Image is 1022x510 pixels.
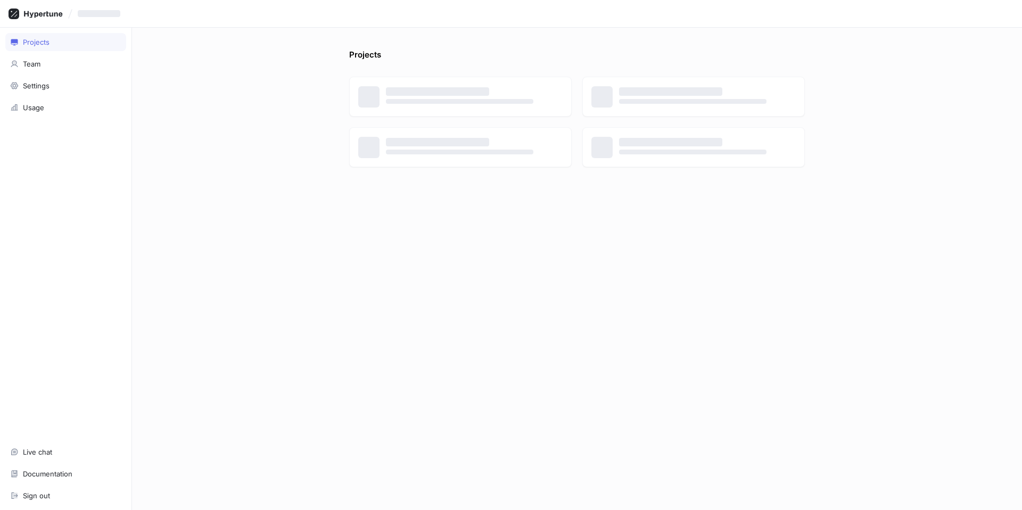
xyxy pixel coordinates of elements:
span: ‌ [619,150,767,154]
div: Settings [23,81,50,90]
span: ‌ [619,99,767,104]
div: Documentation [23,470,72,478]
span: ‌ [386,87,489,96]
div: Usage [23,103,44,112]
a: Documentation [5,465,126,483]
div: Live chat [23,448,52,456]
span: ‌ [78,10,120,17]
div: Sign out [23,491,50,500]
a: Usage [5,98,126,117]
span: ‌ [386,150,533,154]
div: Projects [23,38,50,46]
span: ‌ [386,138,489,146]
span: ‌ [386,99,533,104]
div: Team [23,60,40,68]
a: Team [5,55,126,73]
a: Projects [5,33,126,51]
span: ‌ [619,87,722,96]
span: ‌ [619,138,722,146]
button: ‌ [73,5,129,22]
a: Settings [5,77,126,95]
p: Projects [349,49,381,66]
